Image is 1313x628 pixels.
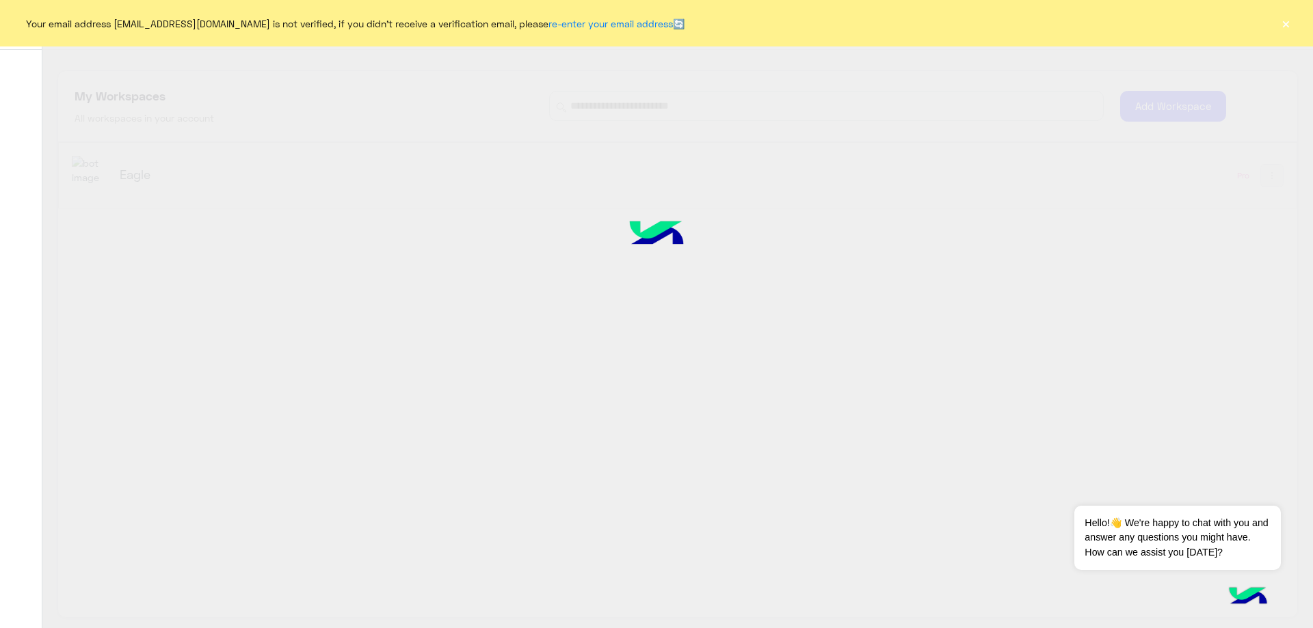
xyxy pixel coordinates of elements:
button: × [1279,16,1292,30]
span: Hello!👋 We're happy to chat with you and answer any questions you might have. How can we assist y... [1074,506,1280,570]
a: re-enter your email address [548,18,673,29]
img: hulul-logo.png [1224,573,1272,621]
img: hulul-logo.png [603,200,710,271]
span: Your email address [EMAIL_ADDRESS][DOMAIN_NAME] is not verified, if you didn't receive a verifica... [26,16,685,31]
